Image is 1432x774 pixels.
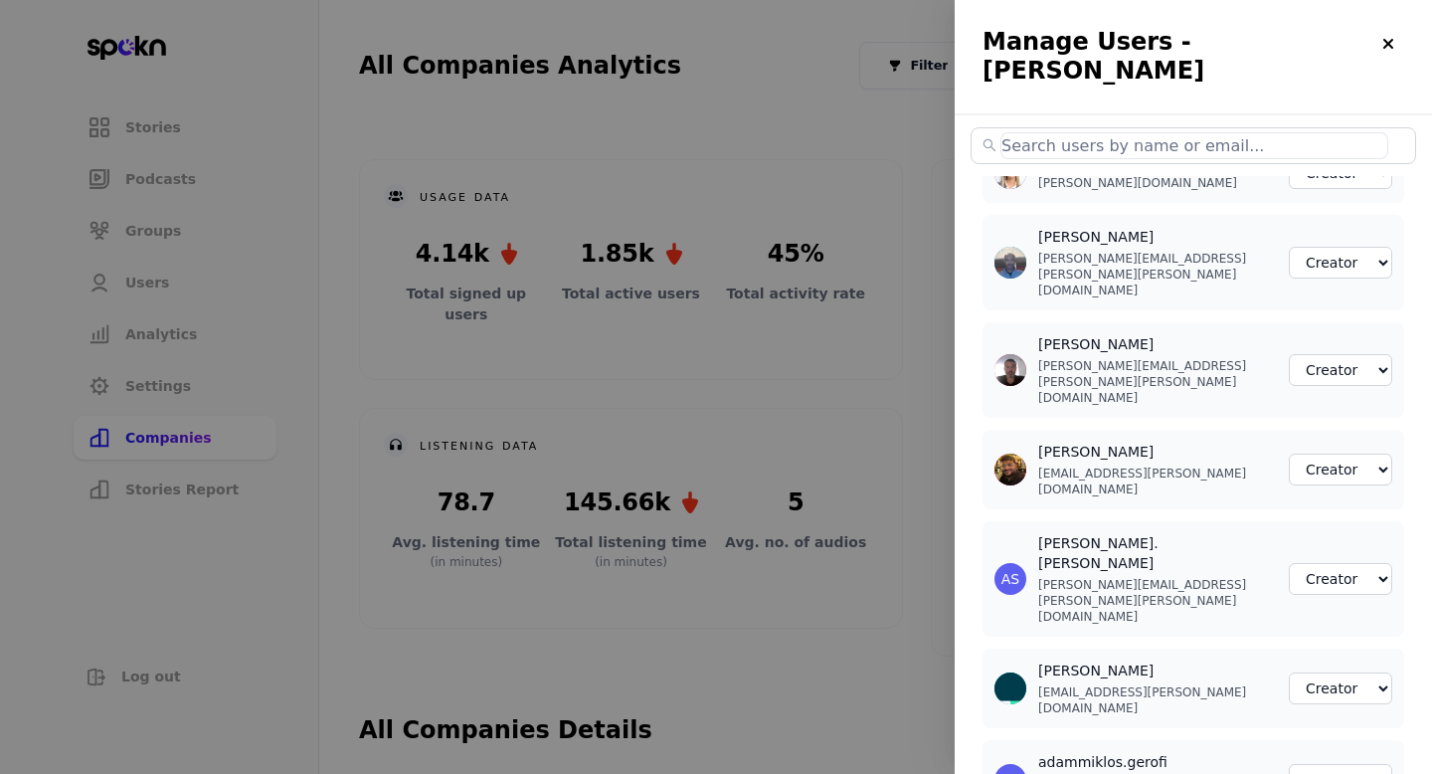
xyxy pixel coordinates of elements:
p: [PERSON_NAME][EMAIL_ADDRESS][PERSON_NAME][PERSON_NAME][DOMAIN_NAME] [1038,251,1273,298]
h3: [PERSON_NAME] [1038,334,1273,354]
p: [EMAIL_ADDRESS][PERSON_NAME][DOMAIN_NAME] [1038,684,1273,716]
p: [PERSON_NAME][EMAIL_ADDRESS][PERSON_NAME][PERSON_NAME][DOMAIN_NAME] [1038,358,1273,406]
img: user-1729661374069-435931.jpg [994,454,1026,485]
div: AS [1001,569,1019,589]
h3: [PERSON_NAME] [1038,227,1273,247]
h3: [PERSON_NAME] [1038,661,1273,680]
img: user-1740393753886-689429.jpg [994,673,1026,704]
p: [PERSON_NAME][EMAIL_ADDRESS][PERSON_NAME][PERSON_NAME][DOMAIN_NAME] [1038,577,1273,625]
h3: [PERSON_NAME] [1038,442,1273,462]
img: user-1751476305797-872593.jpg [994,354,1026,386]
input: Search users by name or email... [1000,132,1388,159]
img: user-1738805104571-540585.jpg [994,247,1026,279]
span: search [983,138,996,152]
p: [EMAIL_ADDRESS][PERSON_NAME][DOMAIN_NAME] [1038,466,1273,497]
h3: adammiklos.gerofi [1038,752,1273,772]
h3: [PERSON_NAME].[PERSON_NAME] [1038,533,1273,573]
img: close [1380,36,1396,52]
